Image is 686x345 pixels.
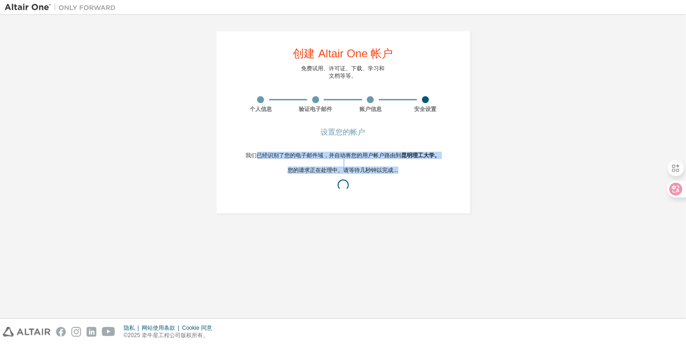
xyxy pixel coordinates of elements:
[102,327,115,337] img: youtube.svg
[182,324,218,332] div: Cookie 同意
[246,129,441,135] div: 设置您的帐户
[398,105,453,113] div: 安全设置
[124,324,142,332] div: 隐私
[142,324,182,332] div: 网站使用条款
[288,105,343,113] div: 验证电子邮件
[128,332,208,339] font: 2025 牵牛星工程公司版权所有。
[302,65,385,80] div: 免费试用、许可证、下载、学习和 文档等等。
[233,105,289,113] div: 个人信息
[402,152,441,159] span: 昆明理工大学。
[56,327,66,337] img: facebook.svg
[293,48,393,59] div: 创建 Altair One 帐户
[3,327,50,337] img: altair_logo.svg
[343,105,398,113] div: 账户信息
[5,3,120,12] img: Altair One
[246,152,441,173] font: 我们已经识别了您的电子邮件域，并自动将您的用户帐户路由到 您的请求正在处理中。请等待几秒钟以完成...
[71,327,81,337] img: instagram.svg
[124,332,218,339] p: ©
[87,327,96,337] img: linkedin.svg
